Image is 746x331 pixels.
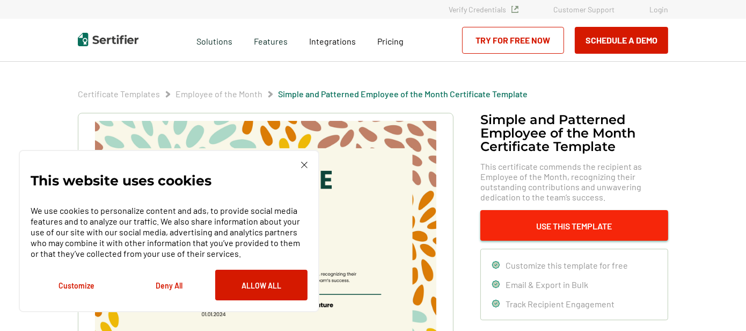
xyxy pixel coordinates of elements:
span: This certificate commends the recipient as Employee of the Month, recognizing their outstanding c... [480,161,668,202]
div: Breadcrumb [78,89,528,99]
button: Allow All [215,270,308,300]
a: Try for Free Now [462,27,564,54]
iframe: Chat Widget [692,279,746,331]
h1: Simple and Patterned Employee of the Month Certificate Template [480,113,668,153]
p: We use cookies to personalize content and ads, to provide social media features and to analyze ou... [31,205,308,259]
a: Certificate Templates [78,89,160,99]
img: Sertifier | Digital Credentialing Platform [78,33,138,46]
span: Customize this template for free [506,260,628,270]
a: Simple and Patterned Employee of the Month Certificate Template [278,89,528,99]
a: Employee of the Month [175,89,262,99]
a: Pricing [378,33,404,47]
a: Customer Support [553,5,615,14]
span: Integrations [310,36,356,46]
button: Deny All [123,270,215,300]
img: Verified [511,6,518,13]
a: Login [649,5,668,14]
a: Verify Credentials [449,5,518,14]
span: Features [254,33,288,47]
span: Email & Export in Bulk [506,279,588,290]
span: Track Recipient Engagement [506,299,615,309]
button: Schedule a Demo [575,27,668,54]
p: This website uses cookies [31,175,211,186]
a: Integrations [310,33,356,47]
img: Cookie Popup Close [301,162,308,168]
button: Customize [31,270,123,300]
span: Pricing [378,36,404,46]
button: Use This Template [480,210,668,241]
span: Solutions [197,33,233,47]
